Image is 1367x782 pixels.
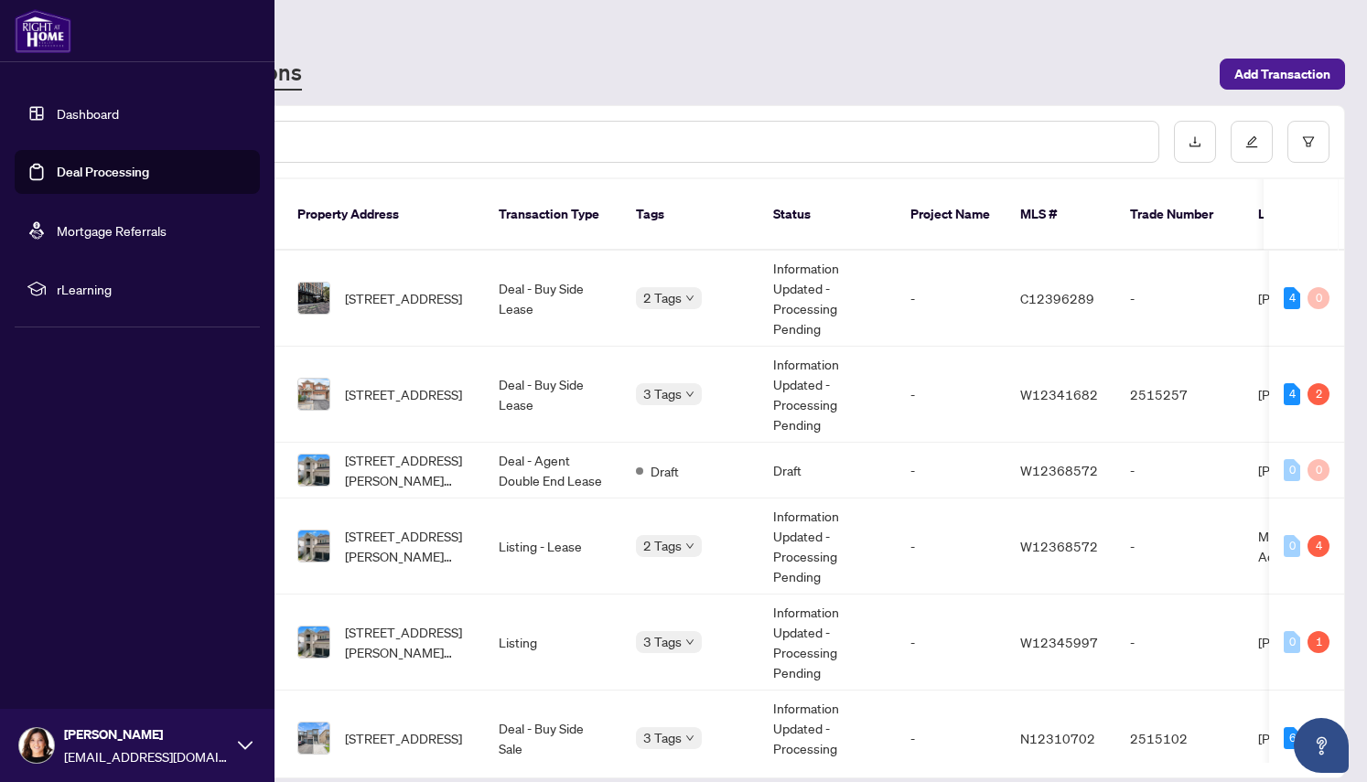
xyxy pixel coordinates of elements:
td: - [1115,251,1243,347]
td: - [1115,595,1243,691]
div: 0 [1284,459,1300,481]
div: 4 [1284,287,1300,309]
img: thumbnail-img [298,283,329,314]
td: 2515257 [1115,347,1243,443]
td: Information Updated - Processing Pending [759,251,896,347]
th: Trade Number [1115,179,1243,251]
a: Deal Processing [57,164,149,180]
img: thumbnail-img [298,627,329,658]
div: 0 [1308,459,1329,481]
a: Mortgage Referrals [57,222,167,239]
td: - [896,251,1006,347]
td: Information Updated - Processing Pending [759,595,896,691]
td: Listing [484,595,621,691]
th: Transaction Type [484,179,621,251]
span: [STREET_ADDRESS][PERSON_NAME][PERSON_NAME] [345,450,469,490]
td: - [896,498,1006,595]
img: thumbnail-img [298,455,329,486]
span: Add Transaction [1234,59,1330,89]
img: Profile Icon [19,728,54,763]
td: Information Updated - Processing Pending [759,347,896,443]
td: Deal - Agent Double End Lease [484,443,621,498]
span: [STREET_ADDRESS][PERSON_NAME][PERSON_NAME] [345,526,469,566]
span: down [685,734,694,743]
div: 2 [1308,383,1329,405]
span: W12341682 [1020,386,1098,402]
div: 4 [1308,535,1329,557]
span: [STREET_ADDRESS] [345,728,462,748]
img: thumbnail-img [298,530,329,562]
img: thumbnail-img [298,379,329,410]
span: N12310702 [1020,730,1095,746]
span: [STREET_ADDRESS][PERSON_NAME][PERSON_NAME] [345,622,469,662]
span: W12345997 [1020,634,1098,650]
th: Tags [621,179,759,251]
button: Add Transaction [1220,59,1345,90]
span: 3 Tags [643,631,682,652]
span: C12396289 [1020,290,1094,306]
span: 2 Tags [643,287,682,308]
div: 0 [1284,631,1300,653]
span: edit [1245,135,1258,148]
button: Open asap [1294,718,1349,773]
span: 3 Tags [643,383,682,404]
button: edit [1231,121,1273,163]
span: W12368572 [1020,538,1098,554]
td: - [1115,443,1243,498]
span: down [685,637,694,647]
div: 0 [1284,535,1300,557]
span: down [685,390,694,399]
img: thumbnail-img [298,723,329,754]
span: W12368572 [1020,462,1098,478]
td: - [1115,498,1243,595]
span: [PERSON_NAME] [64,724,229,745]
th: Project Name [896,179,1006,251]
span: [STREET_ADDRESS] [345,384,462,404]
span: [STREET_ADDRESS] [345,288,462,308]
span: filter [1302,135,1315,148]
div: 4 [1284,383,1300,405]
span: [EMAIL_ADDRESS][DOMAIN_NAME] [64,746,229,766]
button: filter [1287,121,1329,163]
span: download [1189,135,1201,148]
span: 2 Tags [643,535,682,556]
td: Listing - Lease [484,498,621,595]
td: - [896,347,1006,443]
span: down [685,541,694,551]
span: rLearning [57,279,247,299]
th: Property Address [283,179,484,251]
div: 6 [1284,727,1300,749]
td: Deal - Buy Side Lease [484,251,621,347]
td: Information Updated - Processing Pending [759,498,896,595]
div: 0 [1308,287,1329,309]
span: 3 Tags [643,727,682,748]
span: down [685,294,694,303]
a: Dashboard [57,105,119,122]
th: Status [759,179,896,251]
img: logo [15,9,71,53]
th: MLS # [1006,179,1115,251]
td: - [896,595,1006,691]
td: Deal - Buy Side Lease [484,347,621,443]
td: Draft [759,443,896,498]
button: download [1174,121,1216,163]
td: - [896,443,1006,498]
span: Draft [651,461,679,481]
div: 1 [1308,631,1329,653]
